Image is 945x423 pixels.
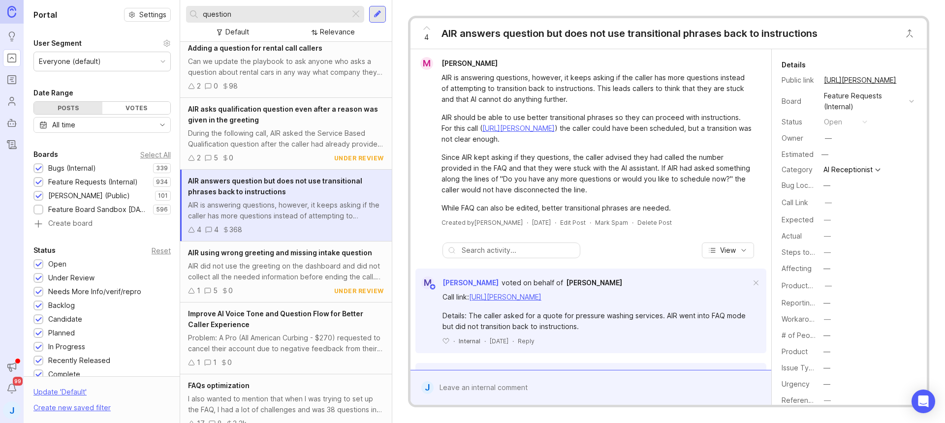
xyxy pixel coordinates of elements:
[180,170,392,242] a: AIR answers question but does not use transitional phrases back to instructionsAIR is answering q...
[453,337,455,345] div: ·
[825,197,832,208] div: —
[823,363,830,373] div: —
[33,9,57,21] h1: Portal
[782,380,810,388] label: Urgency
[532,219,551,226] time: [DATE]
[188,177,362,196] span: AIR answers question but does not use transitional phrases back to instructions
[102,102,171,114] div: Votes
[782,164,816,175] div: Category
[782,347,808,356] label: Product
[155,121,170,129] svg: toggle icon
[782,363,818,372] label: Issue Type
[156,178,168,186] p: 934
[782,232,802,240] label: Actual
[188,105,378,124] span: AIR asks qualification question even after a reason was given in the greeting
[823,379,830,390] div: —
[566,278,622,287] span: [PERSON_NAME]
[782,315,821,323] label: Workaround
[482,124,555,132] a: [URL][PERSON_NAME]
[821,213,834,226] button: Expected
[334,154,384,162] div: under review
[227,357,232,368] div: 0
[156,206,168,213] p: 596
[442,310,751,332] div: Details: The caller asked for a quote for pressure washing services. AIR went into FAQ mode but d...
[188,393,384,415] div: I also wanted to mention that when I was trying to set up the FAQ, I had a lot of challenges and ...
[3,71,21,89] a: Roadmaps
[782,181,824,189] label: Bug Location
[821,74,899,87] a: [URL][PERSON_NAME]
[225,27,249,37] div: Default
[213,285,218,296] div: 5
[140,152,171,157] div: Select All
[48,341,85,352] div: In Progress
[720,245,736,255] span: View
[48,163,96,174] div: Bugs (Internal)
[197,285,200,296] div: 1
[782,198,808,207] label: Call Link
[33,244,56,256] div: Status
[823,346,830,357] div: —
[825,280,832,291] div: —
[33,387,87,402] div: Update ' Default '
[782,75,816,86] div: Public link
[821,394,834,407] button: Reference(s)
[637,218,672,227] div: Delete Post
[39,56,101,67] div: Everyone (default)
[441,112,752,145] div: AIR should be able to use better transitional phrases so they can proceed with instructions. For ...
[3,380,21,397] button: Notifications
[825,133,832,144] div: —
[48,300,75,311] div: Backlog
[823,180,830,191] div: —
[912,390,935,413] div: Open Intercom Messenger
[823,330,830,341] div: —
[48,204,148,215] div: Feature Board Sandbox [DATE]
[518,337,535,345] div: Reply
[188,248,372,257] span: AIR using wrong greeting and missing intake question
[532,218,551,227] a: [DATE]
[424,32,429,43] span: 4
[421,276,434,289] div: M
[823,263,830,274] div: —
[782,264,812,272] label: Affecting
[512,337,514,345] div: ·
[900,24,919,43] button: Close button
[821,246,834,259] button: Steps to Reproduce
[188,309,363,329] span: Improve AI Voice Tone and Question Flow for Better Caller Experience
[632,218,633,227] div: ·
[3,49,21,67] a: Portal
[442,292,751,302] div: Call link:
[33,149,58,160] div: Boards
[441,72,752,105] div: AIR is answering questions, however, it keeps asking if the caller has more questions instead of ...
[490,337,508,345] time: [DATE]
[48,328,75,338] div: Planned
[188,261,384,282] div: AIR did not use the greeting on the dashboard and did not collect all the needed information befo...
[158,192,168,200] p: 101
[214,152,218,163] div: 5
[48,314,82,325] div: Candidate
[124,8,171,22] button: Settings
[782,299,834,307] label: Reporting Team
[48,355,110,366] div: Recently Released
[7,6,16,17] img: Canny Home
[33,37,82,49] div: User Segment
[229,224,242,235] div: 368
[420,57,433,70] div: M
[595,218,628,227] button: Mark Spam
[823,166,873,173] div: AI Receptionist
[33,87,73,99] div: Date Range
[197,357,200,368] div: 1
[527,218,528,227] div: ·
[188,128,384,150] div: During the following call, AIR asked the Service Based Qualification question after the caller ha...
[48,259,66,270] div: Open
[782,396,825,404] label: Reference(s)
[3,358,21,376] button: Announcements
[821,313,834,326] button: Workaround
[48,190,130,201] div: [PERSON_NAME] (Public)
[3,114,21,132] a: Autopilot
[442,278,499,287] span: [PERSON_NAME]
[188,381,250,390] span: FAQs optimization
[188,56,384,78] div: Can we update the playbook to ask anyone who asks a question about rental cars in any way what co...
[560,218,586,227] div: Edit Post
[197,224,201,235] div: 4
